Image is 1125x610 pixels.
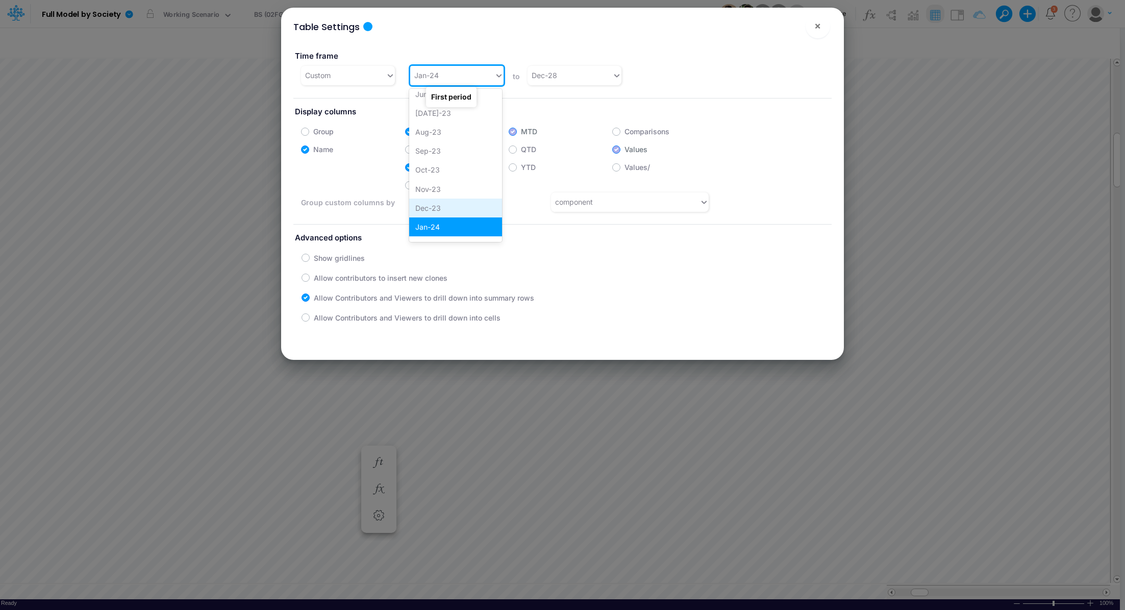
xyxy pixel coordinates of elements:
strong: First period [431,92,471,101]
label: MTD [521,126,537,137]
label: Allow Contributors and Viewers to drill down into cells [314,312,501,323]
div: Dec-28 [532,70,557,81]
label: YTD [521,162,536,173]
label: Values/ [624,162,650,173]
label: QTD [521,144,536,155]
div: Custom [305,70,331,81]
div: [DATE]-23 [409,104,502,123]
div: Aug-23 [409,123,502,141]
div: Jan-24 [414,70,439,81]
label: Group custom columns by [301,197,439,208]
div: Sep-23 [409,141,502,160]
label: Advanced options [293,229,832,248]
label: to [511,71,520,82]
div: Jan-24 [409,217,502,236]
label: Allow contributors to insert new clones [314,273,447,283]
label: Group [313,126,334,137]
button: Close [806,14,830,38]
div: Oct-23 [409,160,502,179]
div: component [555,197,593,207]
label: Values [624,144,647,155]
label: Comparisons [624,126,669,137]
div: Feb-24 [409,236,502,255]
div: Jun-23 [409,85,502,104]
div: Nov-23 [409,180,502,199]
label: Name [313,144,333,155]
div: Tooltip anchor [363,22,372,31]
div: Dec-23 [409,199,502,217]
span: × [814,19,821,32]
label: Display columns [293,103,832,121]
label: Allow Contributors and Viewers to drill down into summary rows [314,292,534,303]
div: Table Settings [293,20,360,34]
label: Time frame [293,47,555,66]
label: Show gridlines [314,253,365,263]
